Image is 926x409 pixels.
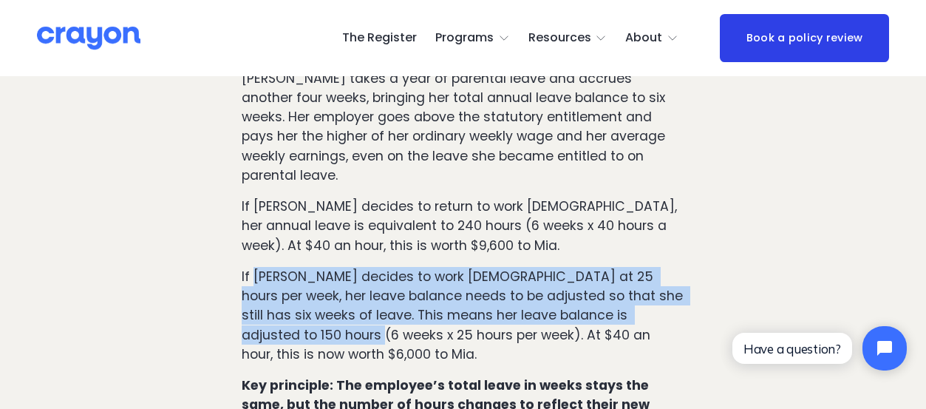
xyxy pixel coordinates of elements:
[242,197,684,255] p: If [PERSON_NAME] decides to return to work [DEMOGRAPHIC_DATA], her annual leave is equivalent to ...
[720,314,919,383] iframe: Tidio Chat
[625,27,678,50] a: folder dropdown
[435,27,510,50] a: folder dropdown
[242,69,684,186] p: [PERSON_NAME] takes a year of parental leave and accrues another four weeks, bringing her total a...
[528,27,591,49] span: Resources
[625,27,662,49] span: About
[435,27,494,49] span: Programs
[720,14,888,63] a: Book a policy review
[242,267,684,364] p: If [PERSON_NAME] decides to work [DEMOGRAPHIC_DATA] at 25 hours per week, her leave balance needs...
[342,27,417,50] a: The Register
[528,27,607,50] a: folder dropdown
[37,25,140,51] img: Crayon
